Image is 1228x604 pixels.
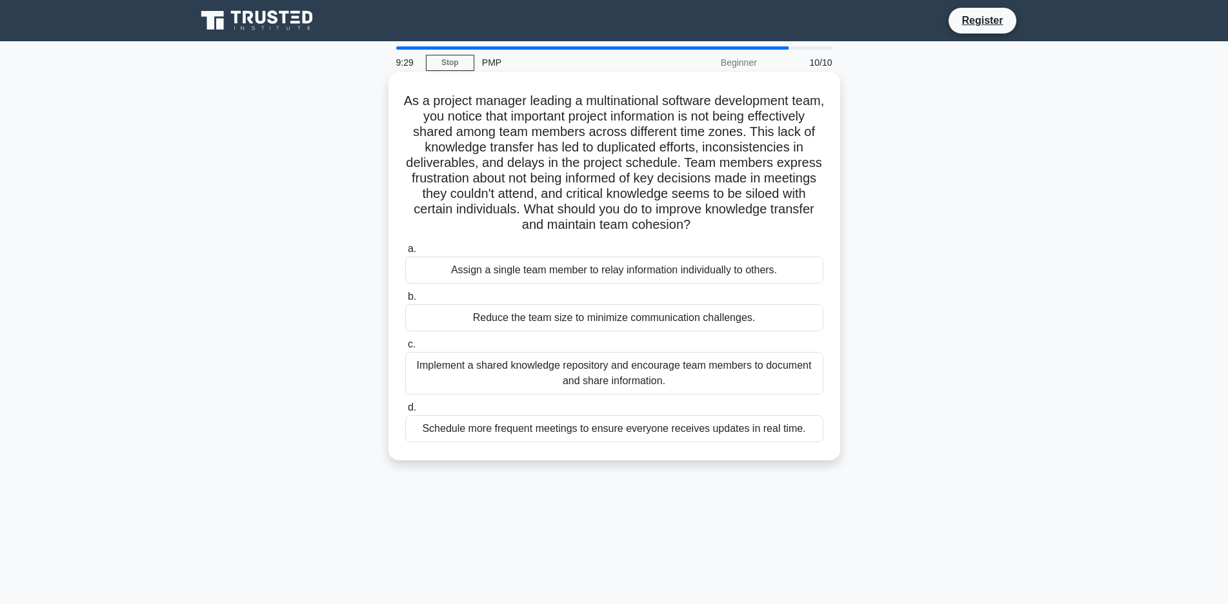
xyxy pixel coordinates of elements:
a: Register [954,12,1011,28]
span: b. [408,291,416,302]
div: 9:29 [388,50,426,75]
h5: As a project manager leading a multinational software development team, you notice that important... [404,93,825,233]
div: Schedule more frequent meetings to ensure everyone receives updates in real time. [405,415,823,442]
div: PMP [474,50,652,75]
a: Stop [426,55,474,71]
span: d. [408,402,416,413]
span: c. [408,338,416,349]
div: 10/10 [765,50,840,75]
div: Assign a single team member to relay information individually to others. [405,257,823,284]
div: Beginner [652,50,765,75]
div: Reduce the team size to minimize communication challenges. [405,304,823,331]
span: a. [408,243,416,254]
div: Implement a shared knowledge repository and encourage team members to document and share informat... [405,352,823,395]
